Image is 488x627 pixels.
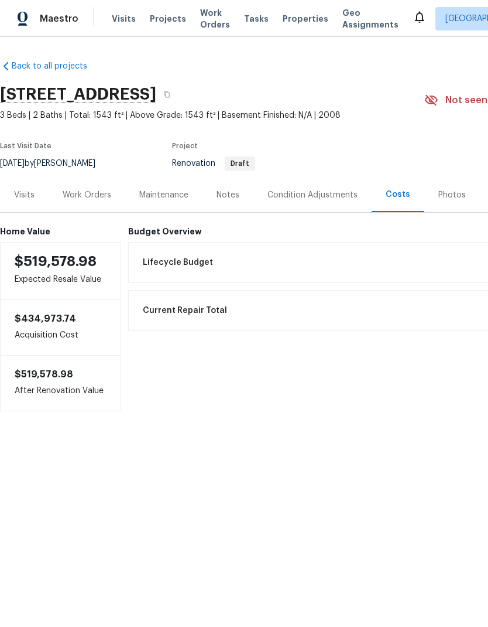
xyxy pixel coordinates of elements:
[15,314,76,323] span: $434,973.74
[200,7,230,30] span: Work Orders
[156,84,177,105] button: Copy Address
[139,189,188,201] div: Maintenance
[15,370,73,379] span: $519,578.98
[216,189,239,201] div: Notes
[150,13,186,25] span: Projects
[283,13,328,25] span: Properties
[438,189,466,201] div: Photos
[63,189,111,201] div: Work Orders
[172,142,198,149] span: Project
[112,13,136,25] span: Visits
[226,160,254,167] span: Draft
[386,189,410,200] div: Costs
[15,254,97,268] span: $519,578.98
[342,7,398,30] span: Geo Assignments
[143,257,213,268] span: Lifecycle Budget
[244,15,269,23] span: Tasks
[172,159,255,168] span: Renovation
[143,305,227,316] span: Current Repair Total
[40,13,78,25] span: Maestro
[14,189,35,201] div: Visits
[267,189,358,201] div: Condition Adjustments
